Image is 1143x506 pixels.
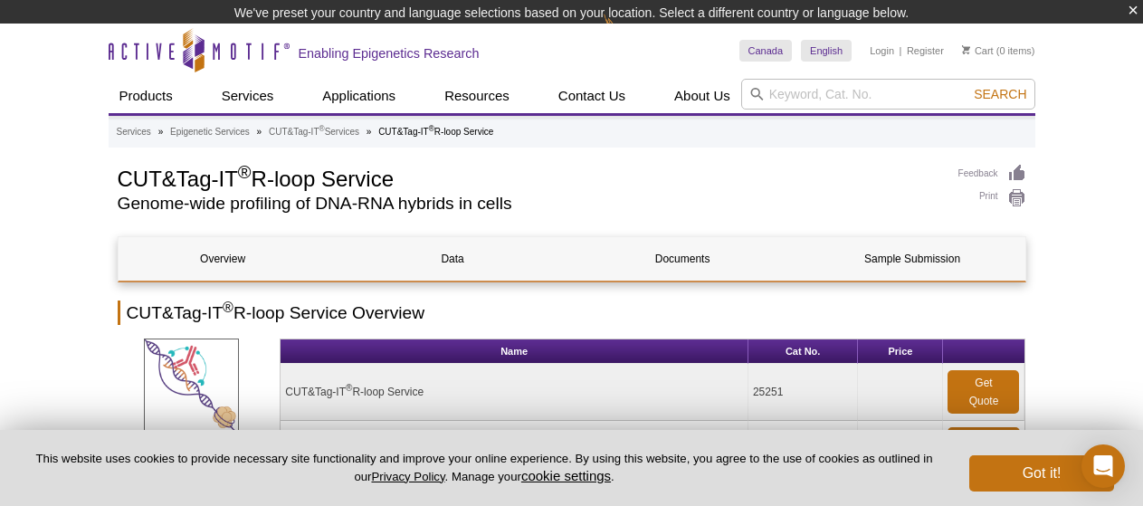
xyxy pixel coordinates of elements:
a: Services [211,79,285,113]
a: Products [109,79,184,113]
a: Documents [578,237,787,281]
td: 25261 [748,421,858,460]
a: Services [117,124,151,140]
sup: ® [429,123,434,132]
a: Get Quote [948,427,1020,453]
span: Search [974,87,1026,101]
p: This website uses cookies to provide necessary site functionality and improve your online experie... [29,451,939,485]
a: Overview [119,237,328,281]
h2: Enabling Epigenetics Research [299,45,480,62]
td: 25251 [748,364,858,421]
li: | [900,40,902,62]
li: (0 items) [962,40,1035,62]
button: cookie settings [521,468,611,483]
a: Cart [962,44,994,57]
div: Open Intercom Messenger [1081,444,1125,488]
a: Epigenetic Services [170,124,250,140]
a: CUT&Tag-IT®Services [269,124,359,140]
th: Cat No. [748,339,858,364]
a: Print [958,188,1026,208]
a: Feedback [958,164,1026,184]
a: Contact Us [548,79,636,113]
img: Your Cart [962,45,970,54]
sup: ® [223,300,233,315]
li: » [367,127,372,137]
a: Register [907,44,944,57]
input: Keyword, Cat. No. [741,79,1035,110]
a: About Us [663,79,741,113]
a: Resources [433,79,520,113]
th: Price [858,339,943,364]
a: Get Quote [948,370,1019,414]
a: Canada [739,40,793,62]
a: English [801,40,852,62]
a: Privacy Policy [371,470,444,483]
a: Login [870,44,894,57]
li: CUT&Tag-IT R-loop Service [378,127,493,137]
img: Single-Cell Multiome Service [144,339,239,434]
a: Data [348,237,557,281]
td: CUT&Tag-IT R-loop Service [281,364,748,421]
img: Change Here [604,14,652,56]
button: Search [968,86,1032,102]
button: Got it! [969,455,1114,492]
a: Sample Submission [808,237,1017,281]
sup: ® [319,123,325,132]
th: Name [281,339,748,364]
sup: ® [238,162,252,182]
li: » [158,127,164,137]
h2: CUT&Tag-IT R-loop Service Overview [118,301,1026,325]
a: Applications [311,79,406,113]
td: CUT&Tag-IT R-loop Service for Tissue [281,421,748,460]
h2: Genome-wide profiling of DNA-RNA hybrids in cells [118,196,940,212]
li: » [257,127,262,137]
sup: ® [346,383,352,393]
h1: CUT&Tag-IT R-loop Service [118,164,940,191]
